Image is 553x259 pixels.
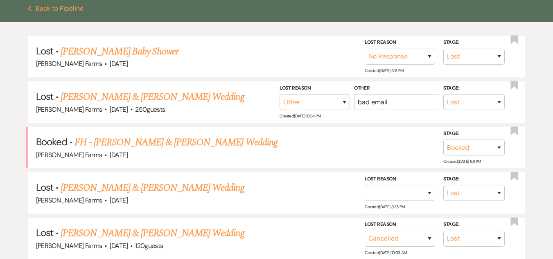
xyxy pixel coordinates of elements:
span: Created: [DATE] 8:35 PM [365,204,404,209]
a: [PERSON_NAME] & [PERSON_NAME] Wedding [61,226,244,241]
span: Lost [36,226,53,239]
span: [DATE] [110,196,128,205]
span: Lost [36,90,53,103]
span: [PERSON_NAME] Farms [36,196,102,205]
button: Back to Pipeline [28,5,84,12]
span: Created: [DATE] 10:34 PM [280,113,321,119]
span: Created: [DATE] 10:03 AM [365,250,406,255]
span: [PERSON_NAME] Farms [36,151,102,159]
label: Stage: [443,175,505,184]
label: Other [354,83,439,92]
span: [DATE] [110,105,128,114]
span: [PERSON_NAME] Farms [36,241,102,250]
a: [PERSON_NAME] & [PERSON_NAME] Wedding [61,90,244,104]
a: [PERSON_NAME] Baby Shower [61,44,178,59]
span: [PERSON_NAME] Farms [36,105,102,114]
label: Stage: [443,38,505,47]
span: 120 guests [135,241,163,250]
label: Lost Reason [365,220,435,229]
span: 250 guests [135,105,165,114]
span: Booked [36,135,67,148]
label: Lost Reason [365,175,435,184]
span: Lost [36,45,53,57]
span: Created: [DATE] 6:11 PM [443,159,481,164]
span: Lost [36,181,53,194]
label: Stage: [443,83,505,92]
label: Lost Reason [365,38,435,47]
span: [DATE] [110,151,128,159]
span: Created: [DATE] 5:13 PM [365,68,403,73]
span: [PERSON_NAME] Farms [36,59,102,68]
a: [PERSON_NAME] & [PERSON_NAME] Wedding [61,180,244,195]
a: FH - [PERSON_NAME] & [PERSON_NAME] Wedding [74,135,278,150]
label: Stage: [443,129,505,138]
span: [DATE] [110,241,128,250]
label: Lost Reason [280,83,350,92]
label: Stage: [443,220,505,229]
span: [DATE] [110,59,128,68]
